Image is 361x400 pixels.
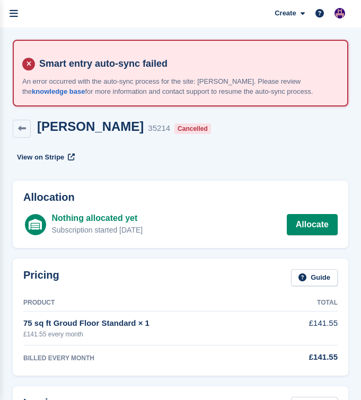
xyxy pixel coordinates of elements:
[23,353,279,363] div: BILLED EVERY MONTH
[35,58,339,70] h4: Smart entry auto-sync failed
[174,123,211,134] div: Cancelled
[279,295,338,312] th: Total
[275,8,296,19] span: Create
[22,76,339,97] p: An error occurred with the auto-sync process for the site: [PERSON_NAME]. Please review the for m...
[287,214,338,235] a: Allocate
[23,269,59,287] h2: Pricing
[279,312,338,345] td: £141.55
[23,317,279,330] div: 75 sq ft Groud Floor Standard × 1
[291,269,338,287] a: Guide
[279,351,338,363] div: £141.55
[23,330,279,339] div: £141.55 every month
[334,8,345,19] img: Camille
[148,122,170,135] div: 35214
[51,225,143,236] div: Subscription started [DATE]
[17,152,64,163] span: View on Stripe
[32,87,85,95] a: knowledge base
[51,212,143,225] div: Nothing allocated yet
[37,119,144,134] h2: [PERSON_NAME]
[23,295,279,312] th: Product
[13,149,77,166] a: View on Stripe
[23,191,338,203] h2: Allocation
